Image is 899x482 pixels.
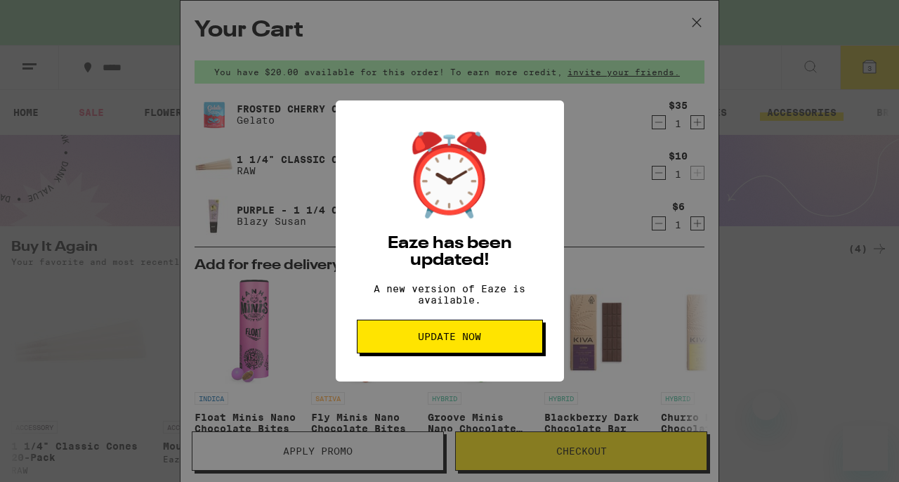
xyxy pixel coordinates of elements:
iframe: Button to launch messaging window [843,426,888,471]
p: A new version of Eaze is available. [357,283,543,306]
div: ⏰ [400,129,499,221]
span: Update Now [418,332,481,341]
iframe: Close message [752,392,780,420]
h2: Eaze has been updated! [357,235,543,269]
button: Update Now [357,320,543,353]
